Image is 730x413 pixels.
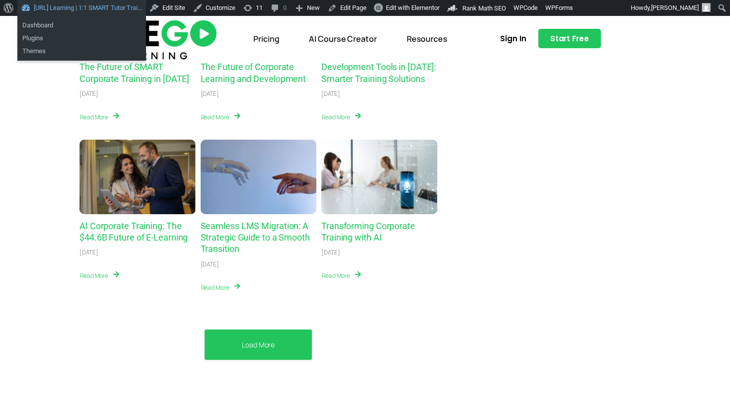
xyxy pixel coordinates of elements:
a: Pricing [246,27,287,50]
a: Transforming Corporate Training with AI [321,140,438,214]
span: [PERSON_NAME] [651,4,699,11]
ul: ONEGO.ai Learning | 1:1 SMART Tutor Trai… [17,16,146,48]
a: AI Corporate Training: The $44.6B Future of E-Learning [79,140,196,214]
span: Rank Math SEO [462,4,506,12]
div: [DATE] [79,248,98,257]
a: Read More [79,270,120,281]
a: Read More [79,112,120,122]
a: Read More [321,270,362,281]
a: AI Corporate Training: The $44.6B Future of E-Learning [79,221,188,243]
span: Sign In [500,35,526,42]
a: Seamless LMS Migration: A Strategic Guide to a Smooth Transition [201,221,310,254]
a: Sign In [488,29,538,48]
a: Themes [17,45,146,58]
div: [DATE] [201,90,219,98]
a: Employee Training with AI: The Future of Corporate Learning and Development [201,50,306,84]
a: AI Course Creator [301,27,384,50]
a: Read More [201,282,241,293]
a: Read More [201,112,241,122]
ul: ONEGO.ai Learning | 1:1 SMART Tutor Trai… [17,42,146,61]
a: Start Free [538,29,601,48]
div: [DATE] [321,248,340,257]
div: [DATE] [79,90,98,98]
div: [DATE] [201,260,219,269]
span: Start Free [550,35,589,42]
a: Transforming Corporate Training with AI [321,221,415,243]
a: Top Learning and Development Tools in [DATE]: Smarter Training Solutions [321,50,436,84]
a: Read More [321,112,362,122]
a: Load More [242,339,275,350]
a: Seamless LMS Migration: A Strategic Guide to a Smooth Transition [201,140,317,214]
a: Plugins [17,32,146,45]
span: Edit with Elementor [386,4,439,11]
div: [DATE] [321,90,340,98]
a: Dashboard [17,19,146,32]
a: Human + AI Collaboration: The Future of SMART Corporate Training in [DATE] [79,50,189,84]
a: Resources [399,27,455,50]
